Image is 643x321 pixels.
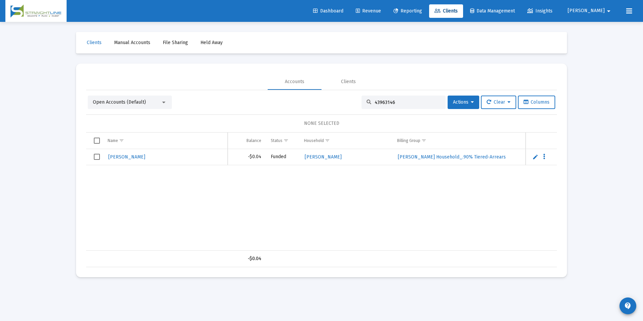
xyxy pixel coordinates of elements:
input: Search [375,100,441,105]
mat-icon: arrow_drop_down [605,4,613,18]
td: Column Billing Group [392,133,540,149]
a: Data Management [465,4,520,18]
button: Actions [448,96,479,109]
div: NONE SELECTED [91,120,552,127]
a: Dashboard [308,4,349,18]
a: Manual Accounts [109,36,156,49]
a: Held Away [195,36,228,49]
span: Revenue [356,8,381,14]
img: Dashboard [10,4,62,18]
span: Show filter options for column 'Household' [325,138,330,143]
span: Manual Accounts [114,40,150,45]
div: Household [304,138,324,143]
span: Open Accounts (Default) [93,99,146,105]
a: [PERSON_NAME] [108,152,146,162]
div: Clients [341,78,356,85]
td: Column Household [299,133,392,149]
td: Column Name [103,133,228,149]
span: [PERSON_NAME] [568,8,605,14]
span: [PERSON_NAME] [305,154,342,160]
span: Clients [87,40,102,45]
div: Select all [94,138,100,144]
a: Clients [429,4,463,18]
td: -$0.04 [234,149,266,165]
span: Insights [527,8,553,14]
div: Select row [94,154,100,160]
div: Data grid [86,133,557,267]
div: Name [108,138,118,143]
span: [PERSON_NAME] [108,154,145,160]
span: Held Away [200,40,223,45]
div: Funded [271,153,295,160]
div: Balance [247,138,261,143]
div: Billing Group [397,138,420,143]
span: Show filter options for column 'Billing Group' [421,138,426,143]
button: Columns [518,96,555,109]
span: Clients [434,8,458,14]
span: File Sharing [163,40,188,45]
div: -$0.04 [239,255,261,262]
a: Insights [522,4,558,18]
a: Clients [81,36,107,49]
a: [PERSON_NAME] [304,152,342,162]
span: Columns [524,99,550,105]
span: Clear [487,99,510,105]
button: [PERSON_NAME] [560,4,621,17]
span: Actions [453,99,474,105]
a: [PERSON_NAME] Household_.90% Tiered-Arrears [397,152,506,162]
a: Revenue [350,4,386,18]
span: Reporting [393,8,422,14]
a: Reporting [388,4,427,18]
span: Show filter options for column 'Name' [119,138,124,143]
a: Edit [532,154,538,160]
span: [PERSON_NAME] Household_.90% Tiered-Arrears [398,154,506,160]
a: File Sharing [157,36,193,49]
span: Data Management [470,8,515,14]
div: Status [271,138,282,143]
mat-icon: contact_support [624,302,632,310]
span: Dashboard [313,8,343,14]
span: Show filter options for column 'Status' [283,138,289,143]
td: Column Balance [234,133,266,149]
div: Accounts [285,78,304,85]
td: Column Status [266,133,299,149]
button: Clear [481,96,516,109]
